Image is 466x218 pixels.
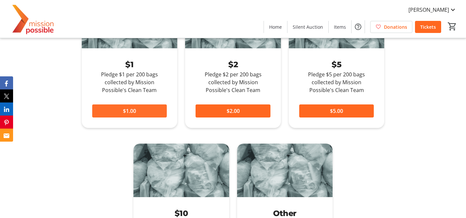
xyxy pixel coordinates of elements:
div: $2 [196,59,270,70]
span: Tickets [420,23,436,30]
span: Home [269,23,282,30]
button: $1.00 [92,104,167,117]
span: $5.00 [330,107,343,115]
span: Donations [384,23,407,30]
span: Silent Auction [293,23,323,30]
img: Other [237,144,333,197]
a: Home [264,21,287,33]
button: $2.00 [196,104,270,117]
a: Donations [370,21,412,33]
button: Cart [446,21,458,32]
a: Tickets [415,21,441,33]
img: $10 [133,144,229,197]
a: Items [329,21,351,33]
button: Help [352,20,365,33]
button: [PERSON_NAME] [403,5,462,15]
div: $5 [299,59,374,70]
a: Silent Auction [287,21,328,33]
button: $5.00 [299,104,374,117]
div: Pledge $1 per 200 bags collected by Mission Possible's Clean Team [92,70,167,94]
span: $2.00 [227,107,240,115]
span: Items [334,23,346,30]
img: Mission Possible's Logo [4,3,62,35]
div: Pledge $2 per 200 bags collected by Mission Possible's Clean Team [196,70,270,94]
div: Pledge $5 per 200 bags collected by Mission Possible's Clean Team [299,70,374,94]
div: $1 [92,59,167,70]
span: [PERSON_NAME] [408,6,449,14]
span: $1.00 [123,107,136,115]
